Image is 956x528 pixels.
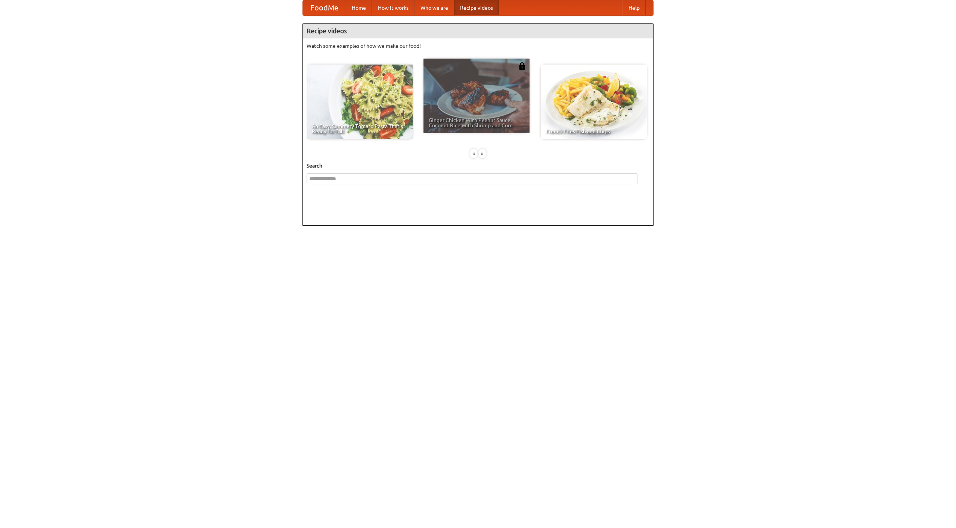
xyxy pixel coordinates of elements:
[372,0,415,15] a: How it works
[307,162,649,169] h5: Search
[479,149,486,158] div: »
[346,0,372,15] a: Home
[303,0,346,15] a: FoodMe
[454,0,499,15] a: Recipe videos
[312,124,407,134] span: An Easy, Summery Tomato Pasta That's Ready for Fall
[307,42,649,50] p: Watch some examples of how we make our food!
[623,0,646,15] a: Help
[307,65,413,139] a: An Easy, Summery Tomato Pasta That's Ready for Fall
[546,129,642,134] span: French Fries Fish and Chips
[303,24,653,38] h4: Recipe videos
[470,149,477,158] div: «
[415,0,454,15] a: Who we are
[541,65,647,139] a: French Fries Fish and Chips
[518,62,526,70] img: 483408.png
